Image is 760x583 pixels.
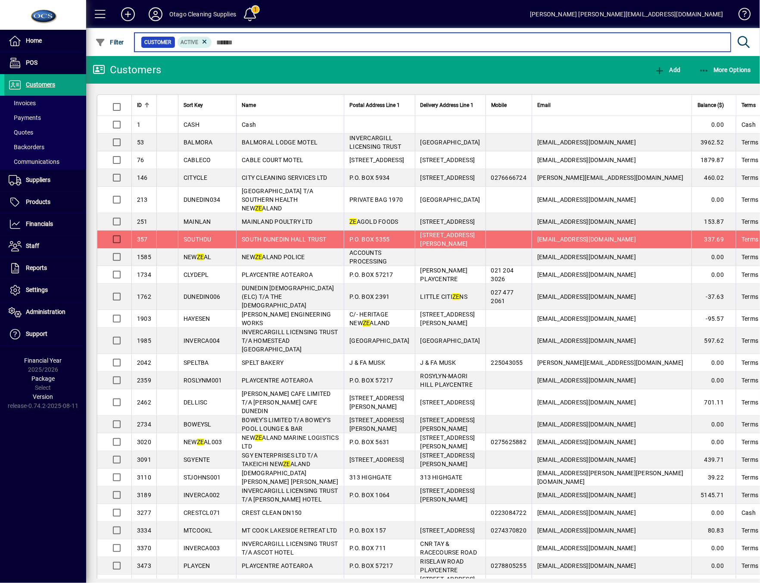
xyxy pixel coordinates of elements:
[691,328,736,354] td: 597.62
[137,474,151,481] span: 3110
[184,439,222,445] span: NEW AL003
[420,196,480,203] span: [GEOGRAPHIC_DATA]
[537,293,636,300] span: [EMAIL_ADDRESS][DOMAIN_NAME]
[4,213,86,235] a: Financials
[691,134,736,151] td: 3962.52
[691,504,736,522] td: 0.00
[741,508,756,517] span: Cash
[137,315,151,322] span: 1903
[420,232,475,247] span: [STREET_ADDRESS][PERSON_NAME]
[4,235,86,257] a: Staff
[137,254,151,260] span: 1585
[691,151,736,169] td: 1879.87
[349,271,393,278] span: P.O. BOX 57217
[537,439,636,445] span: [EMAIL_ADDRESS][DOMAIN_NAME]
[184,100,203,110] span: Sort Key
[95,39,124,46] span: Filter
[242,100,256,110] span: Name
[349,100,400,110] span: Postal Address Line 1
[349,527,386,534] span: P.O. BOX 157
[420,399,475,406] span: [STREET_ADDRESS]
[741,336,758,345] span: Terms
[491,509,527,516] span: 0223084722
[537,545,636,552] span: [EMAIL_ADDRESS][DOMAIN_NAME]
[137,509,151,516] span: 3277
[537,236,636,243] span: [EMAIL_ADDRESS][DOMAIN_NAME]
[26,264,47,271] span: Reports
[691,354,736,372] td: 0.00
[537,315,636,322] span: [EMAIL_ADDRESS][DOMAIN_NAME]
[184,157,211,163] span: CABLECO
[537,271,636,278] span: [EMAIL_ADDRESS][DOMAIN_NAME]
[184,337,220,344] span: INVERCA004
[242,174,327,181] span: CITY CLEANING SERVICES LTD
[137,236,148,243] span: 357
[242,139,318,146] span: BALMORAL LODGE MOTEL
[420,337,480,344] span: [GEOGRAPHIC_DATA]
[242,218,312,225] span: MAINLAND POULTRY LTD
[491,267,514,282] span: 021 204 3026
[537,470,683,485] span: [EMAIL_ADDRESS][PERSON_NAME][PERSON_NAME][DOMAIN_NAME]
[741,173,758,182] span: Terms
[741,526,758,535] span: Terms
[197,254,204,260] em: ZE
[137,293,151,300] span: 1762
[363,320,370,326] em: ZE
[420,474,463,481] span: 313 HIGHGATE
[137,271,151,278] span: 1734
[33,393,53,400] span: Version
[137,218,148,225] span: 251
[691,557,736,575] td: 0.00
[420,157,475,163] span: [STREET_ADDRESS]
[242,377,313,384] span: PLAYCENTRE AOTEAROA
[242,562,313,569] span: PLAYCENTRE AOTEAROA
[732,2,749,30] a: Knowledge Base
[349,337,409,344] span: [GEOGRAPHIC_DATA]
[137,439,151,445] span: 3020
[4,154,86,169] a: Communications
[242,254,305,260] span: NEW ALAND POLICE
[691,284,736,310] td: -37.63
[9,158,59,165] span: Communications
[691,486,736,504] td: 5145.71
[4,279,86,301] a: Settings
[741,253,758,261] span: Terms
[349,218,357,225] em: ZE
[537,456,636,463] span: [EMAIL_ADDRESS][DOMAIN_NAME]
[184,527,213,534] span: MTCOOKL
[4,169,86,191] a: Suppliers
[691,522,736,539] td: 80.83
[184,474,221,481] span: STJOHNS001
[420,174,475,181] span: [STREET_ADDRESS]
[142,6,169,22] button: Profile
[697,100,732,110] div: Balance ($)
[137,377,151,384] span: 2359
[114,6,142,22] button: Add
[420,359,456,366] span: J & FA MUSK
[137,100,142,110] span: ID
[491,527,527,534] span: 0274370820
[491,100,527,110] div: Mobile
[242,121,256,128] span: Cash
[184,359,209,366] span: SPELTBA
[137,527,151,534] span: 3334
[349,174,389,181] span: P.O. BOX 5934
[349,377,393,384] span: P.O. BOX 57217
[9,129,33,136] span: Quotes
[537,218,636,225] span: [EMAIL_ADDRESS][DOMAIN_NAME]
[691,539,736,557] td: 0.00
[349,439,389,445] span: P.O. BOX 5631
[4,191,86,213] a: Products
[242,470,338,485] span: [DEMOGRAPHIC_DATA][PERSON_NAME] [PERSON_NAME]
[349,474,392,481] span: 313 HIGHGATE
[741,120,756,129] span: Cash
[420,417,475,432] span: [STREET_ADDRESS][PERSON_NAME]
[349,236,389,243] span: P.O. BOX 5355
[537,139,636,146] span: [EMAIL_ADDRESS][DOMAIN_NAME]
[31,375,55,382] span: Package
[349,135,401,150] span: INVERCARGILL LICENSING TRUST
[137,421,151,428] span: 2734
[137,456,151,463] span: 3091
[691,451,736,469] td: 439.71
[491,100,507,110] span: Mobile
